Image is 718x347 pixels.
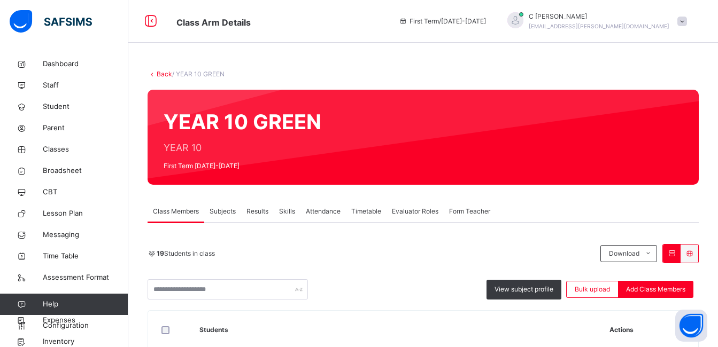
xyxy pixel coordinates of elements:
span: Attendance [306,207,341,216]
span: Help [43,299,128,310]
span: Students in class [157,249,215,258]
span: Form Teacher [449,207,490,216]
span: Timetable [351,207,381,216]
div: COnuorah [497,12,692,31]
span: Staff [43,80,128,91]
span: First Term [DATE]-[DATE] [164,161,321,171]
button: Open asap [675,310,707,342]
span: Subjects [210,207,236,216]
span: Broadsheet [43,165,128,176]
span: Results [246,207,268,216]
span: / YEAR 10 GREEN [172,70,225,78]
span: Lesson Plan [43,208,128,219]
span: Student [43,101,128,112]
span: Messaging [43,230,128,240]
span: Class Members [153,207,199,216]
span: CBT [43,187,128,198]
span: Assessment Format [43,272,128,283]
img: safsims [10,10,92,33]
span: Class Arm Details [176,17,251,28]
span: C [PERSON_NAME] [529,12,669,21]
span: Download [609,249,639,258]
span: View subject profile [495,285,553,294]
span: Inventory [43,336,128,347]
span: Parent [43,123,128,133]
span: [EMAIL_ADDRESS][PERSON_NAME][DOMAIN_NAME] [529,23,669,29]
span: Skills [279,207,295,216]
b: 19 [157,249,164,257]
span: Classes [43,144,128,155]
span: Time Table [43,251,128,262]
span: Evaluator Roles [392,207,438,216]
span: Configuration [43,320,128,331]
span: Add Class Members [626,285,685,294]
a: Back [157,70,172,78]
span: session/term information [399,17,486,26]
span: Dashboard [43,59,128,69]
span: Bulk upload [575,285,610,294]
